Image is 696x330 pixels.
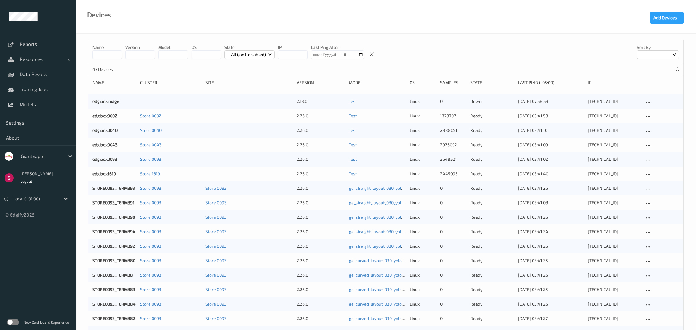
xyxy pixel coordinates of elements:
[518,214,583,220] div: [DATE] 03:41:26
[92,128,118,133] a: edgibox0040
[518,301,583,307] div: [DATE] 03:41:26
[588,243,640,249] div: [TECHNICAL_ID]
[470,301,514,307] p: ready
[297,113,345,119] div: 2.26.0
[205,186,227,191] a: Store 0093
[92,44,122,50] p: Name
[349,186,447,191] a: ge_straight_layout_030_yolo8n_384_9_07_25_fixed
[297,287,345,293] div: 2.26.0
[297,142,345,148] div: 2.26.0
[440,272,466,278] div: 0
[470,272,514,278] p: ready
[410,98,436,104] p: linux
[92,99,119,104] a: edgiboximage
[140,80,201,86] div: Cluster
[440,229,466,235] div: 0
[410,171,436,177] p: linux
[470,316,514,322] p: ready
[140,287,161,292] a: Store 0093
[470,171,514,177] p: ready
[440,127,466,133] div: 2888051
[518,200,583,206] div: [DATE] 03:41:08
[297,200,345,206] div: 2.26.0
[349,258,434,263] a: ge_curved_layout_030_yolo8n_384_9_07_25
[349,200,447,205] a: ge_straight_layout_030_yolo8n_384_9_07_25_fixed
[518,316,583,322] div: [DATE] 03:41:27
[140,186,161,191] a: Store 0093
[349,287,434,292] a: ge_curved_layout_030_yolo8n_384_9_07_25
[311,44,364,50] p: Last Ping After
[440,316,466,322] div: 0
[205,316,227,321] a: Store 0093
[518,287,583,293] div: [DATE] 03:41:25
[588,301,640,307] div: [TECHNICAL_ID]
[518,156,583,162] div: [DATE] 03:41:02
[297,214,345,220] div: 2.26.0
[410,200,436,206] p: linux
[297,229,345,235] div: 2.26.0
[349,214,447,220] a: ge_straight_layout_030_yolo8n_384_9_07_25_fixed
[470,113,514,119] p: ready
[205,80,292,86] div: Site
[297,272,345,278] div: 2.26.0
[470,229,514,235] p: ready
[440,214,466,220] div: 0
[470,127,514,133] p: ready
[92,66,138,72] p: 47 Devices
[205,229,227,234] a: Store 0093
[92,287,135,292] a: STORE0093_TERM383
[349,128,357,133] a: Test
[410,127,436,133] p: linux
[440,200,466,206] div: 0
[297,171,345,177] div: 2.26.0
[440,287,466,293] div: 0
[192,44,221,50] p: OS
[297,316,345,322] div: 2.26.0
[92,186,135,191] a: STORE0093_TERM393
[588,113,640,119] div: [TECHNICAL_ID]
[588,80,640,86] div: ip
[588,142,640,148] div: [TECHNICAL_ID]
[205,214,227,220] a: Store 0093
[588,229,640,235] div: [TECHNICAL_ID]
[410,229,436,235] p: linux
[588,185,640,191] div: [TECHNICAL_ID]
[440,98,466,104] div: 0
[140,316,161,321] a: Store 0093
[518,272,583,278] div: [DATE] 03:41:26
[297,127,345,133] div: 2.26.0
[92,214,135,220] a: STORE0093_TERM390
[650,12,684,24] button: Add Devices +
[92,243,135,249] a: STORE0093_TERM392
[588,98,640,104] div: [TECHNICAL_ID]
[470,258,514,264] p: ready
[205,272,227,278] a: Store 0093
[470,214,514,220] p: ready
[297,98,345,104] div: 2.13.0
[140,142,162,147] a: Store 0043
[410,113,436,119] p: linux
[410,287,436,293] p: linux
[205,301,227,306] a: Store 0093
[349,80,405,86] div: Model
[297,156,345,162] div: 2.26.0
[297,185,345,191] div: 2.26.0
[92,258,135,263] a: STORE0093_TERM380
[349,99,357,104] a: Test
[410,185,436,191] p: linux
[349,243,447,249] a: ge_straight_layout_030_yolo8n_384_9_07_25_fixed
[518,98,583,104] div: [DATE] 07:58:53
[588,156,640,162] div: [TECHNICAL_ID]
[518,185,583,191] div: [DATE] 03:41:26
[297,258,345,264] div: 2.26.0
[518,127,583,133] div: [DATE] 03:41:10
[470,185,514,191] p: ready
[410,258,436,264] p: linux
[410,142,436,148] p: linux
[440,301,466,307] div: 0
[440,243,466,249] div: 0
[92,157,117,162] a: edgibox0093
[297,301,345,307] div: 2.26.0
[518,258,583,264] div: [DATE] 03:41:25
[588,171,640,177] div: [TECHNICAL_ID]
